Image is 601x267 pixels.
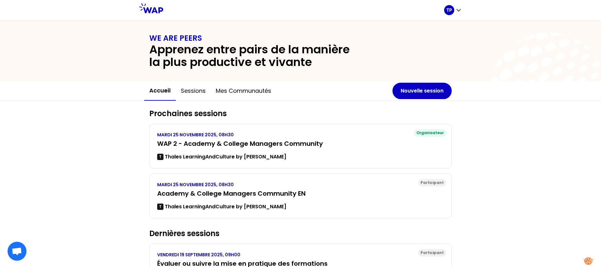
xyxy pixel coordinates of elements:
a: MARDI 25 NOVEMBRE 2025, 08H30WAP 2 - Academy & College Managers CommunityTThales LearningAndCultu... [157,132,444,161]
p: MARDI 25 NOVEMBRE 2025, 08H30 [157,181,444,188]
p: T [159,204,162,209]
div: Organisateur [414,129,446,137]
h2: Apprenez entre pairs de la manière la plus productive et vivante [149,43,361,68]
button: Nouvelle session [392,83,452,99]
a: MARDI 25 NOVEMBRE 2025, 08H30Academy & College Managers Community ENTThales LearningAndCulture by... [157,181,444,211]
h3: Academy & College Managers Community EN [157,189,444,198]
p: TP [446,7,452,13]
p: Thales LearningAndCulture by [PERSON_NAME] [165,153,286,161]
h3: WAP 2 - Academy & College Managers Community [157,139,444,148]
div: Participant [418,179,446,187]
button: Mes communautés [211,81,276,100]
button: Accueil [144,81,176,101]
p: VENDREDI 19 SEPTEMBRE 2025, 09H00 [157,252,444,258]
div: Ouvrir le chat [8,242,26,261]
p: Thales LearningAndCulture by [PERSON_NAME] [165,203,286,211]
button: Sessions [176,81,211,100]
h2: Prochaines sessions [149,109,452,119]
p: MARDI 25 NOVEMBRE 2025, 08H30 [157,132,444,138]
h2: Dernières sessions [149,228,452,239]
button: TP [444,5,462,15]
p: T [159,154,162,159]
div: Participant [418,249,446,257]
h1: WE ARE PEERS [149,33,452,43]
